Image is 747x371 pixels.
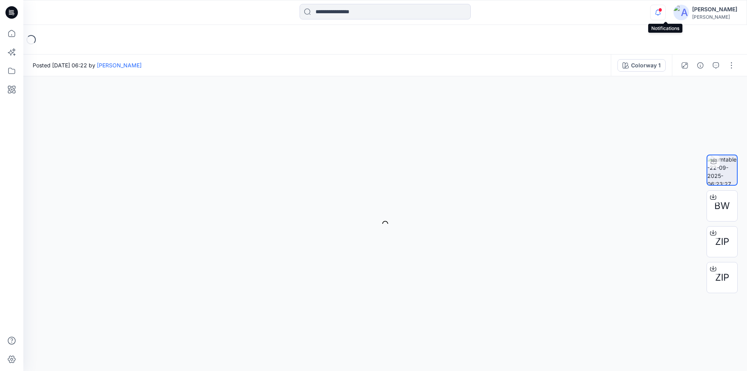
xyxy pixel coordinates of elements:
button: Details [694,59,707,72]
a: [PERSON_NAME] [97,62,142,69]
span: ZIP [715,235,729,249]
span: ZIP [715,271,729,285]
div: [PERSON_NAME] [692,5,737,14]
img: turntable-22-09-2025-06:23:27 [707,155,737,185]
div: Colorway 1 [631,61,661,70]
img: avatar [673,5,689,20]
button: Colorway 1 [617,59,666,72]
span: BW [714,199,730,213]
span: Posted [DATE] 06:22 by [33,61,142,69]
div: [PERSON_NAME] [692,14,737,20]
